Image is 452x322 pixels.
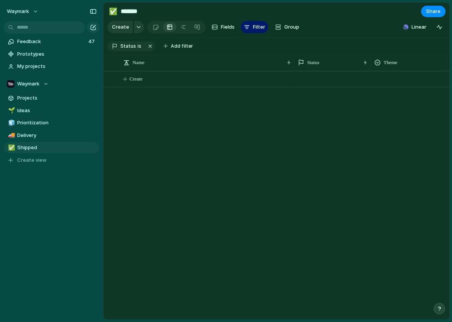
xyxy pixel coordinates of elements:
[241,21,268,33] button: Filter
[421,6,446,17] button: Share
[136,42,143,50] button: is
[109,6,117,16] div: ✅
[107,21,133,33] button: Create
[17,80,39,88] span: Waymark
[133,59,144,66] span: Name
[88,38,96,45] span: 47
[4,48,99,60] a: Prototypes
[426,8,441,15] span: Share
[17,94,97,102] span: Projects
[284,23,299,31] span: Group
[209,21,238,33] button: Fields
[171,43,193,50] span: Add filter
[8,143,13,152] div: ✅
[7,8,29,15] span: Waymark
[411,23,426,31] span: Linear
[4,117,99,129] a: 🧊Prioritization
[7,132,15,139] button: 🚚
[7,107,15,114] button: 🌱
[384,59,397,66] span: Theme
[4,142,99,153] a: ✅Shipped
[120,43,136,50] span: Status
[8,106,13,115] div: 🌱
[4,130,99,141] a: 🚚Delivery
[4,78,99,90] button: Waymark
[8,119,13,127] div: 🧊
[112,23,129,31] span: Create
[17,132,97,139] span: Delivery
[17,63,97,70] span: My projects
[400,21,429,33] button: Linear
[4,61,99,72] a: My projects
[17,38,86,45] span: Feedback
[8,131,13,140] div: 🚚
[4,36,99,47] a: Feedback47
[17,107,97,114] span: Ideas
[4,105,99,116] a: 🌱Ideas
[159,41,198,52] button: Add filter
[17,144,97,151] span: Shipped
[17,119,97,127] span: Prioritization
[4,92,99,104] a: Projects
[221,23,235,31] span: Fields
[307,59,319,66] span: Status
[253,23,265,31] span: Filter
[107,5,119,18] button: ✅
[4,155,99,166] button: Create view
[138,43,141,50] span: is
[7,119,15,127] button: 🧊
[130,75,143,83] span: Create
[271,21,303,33] button: Group
[7,144,15,151] button: ✅
[17,50,97,58] span: Prototypes
[3,5,42,18] button: Waymark
[17,156,47,164] span: Create view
